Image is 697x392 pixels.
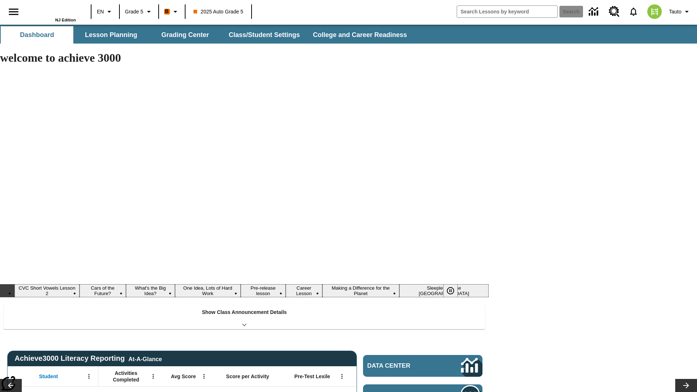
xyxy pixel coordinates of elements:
button: Grade: Grade 5, Select a grade [122,5,156,18]
button: College and Career Readiness [307,26,413,44]
button: Open Menu [337,371,347,382]
button: Pause [443,284,458,297]
button: Slide 4 One Idea, Lots of Hard Work [175,284,241,297]
button: Slide 1 CVC Short Vowels Lesson 2 [15,284,80,297]
span: Avg Score [171,373,196,380]
button: Open side menu [3,1,24,23]
div: Home [29,3,76,22]
button: Open Menu [199,371,209,382]
a: Notifications [624,2,643,21]
button: Open Menu [83,371,94,382]
button: Lesson Planning [75,26,147,44]
button: Open Menu [148,371,159,382]
button: Slide 6 Career Lesson [286,284,322,297]
a: Data Center [363,355,482,377]
button: Slide 5 Pre-release lesson [241,284,286,297]
button: Lesson carousel, Next [675,379,697,392]
p: Show Class Announcement Details [202,309,287,316]
button: Slide 2 Cars of the Future? [80,284,126,297]
div: Show Class Announcement Details [4,304,485,329]
span: 2025 Auto Grade 5 [193,8,244,16]
button: Boost Class color is orange. Change class color [161,5,183,18]
button: Select a new avatar [643,2,666,21]
span: Achieve3000 Literacy Reporting [15,354,162,363]
button: Class/Student Settings [223,26,306,44]
button: Language: EN, Select a language [94,5,117,18]
span: B [165,7,169,16]
a: Data Center [584,2,604,22]
div: Pause [443,284,465,297]
span: Activities Completed [102,370,150,383]
span: EN [97,8,104,16]
span: Pre-Test Lexile [294,373,330,380]
div: At-A-Glance [129,355,162,363]
span: NJ Edition [55,18,76,22]
span: Score per Activity [226,373,269,380]
span: Tauto [669,8,681,16]
span: Data Center [367,362,436,369]
button: Slide 3 What's the Big Idea? [126,284,175,297]
img: avatar image [647,4,662,19]
button: Dashboard [1,26,73,44]
span: Grade 5 [125,8,143,16]
input: search field [457,6,557,17]
button: Grading Center [149,26,221,44]
button: Slide 7 Making a Difference for the Planet [322,284,399,297]
span: Student [39,373,58,380]
button: Slide 8 Sleepless in the Animal Kingdom [399,284,489,297]
a: Resource Center, Will open in new tab [604,2,624,21]
button: Profile/Settings [666,5,694,18]
a: Home [29,3,76,18]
